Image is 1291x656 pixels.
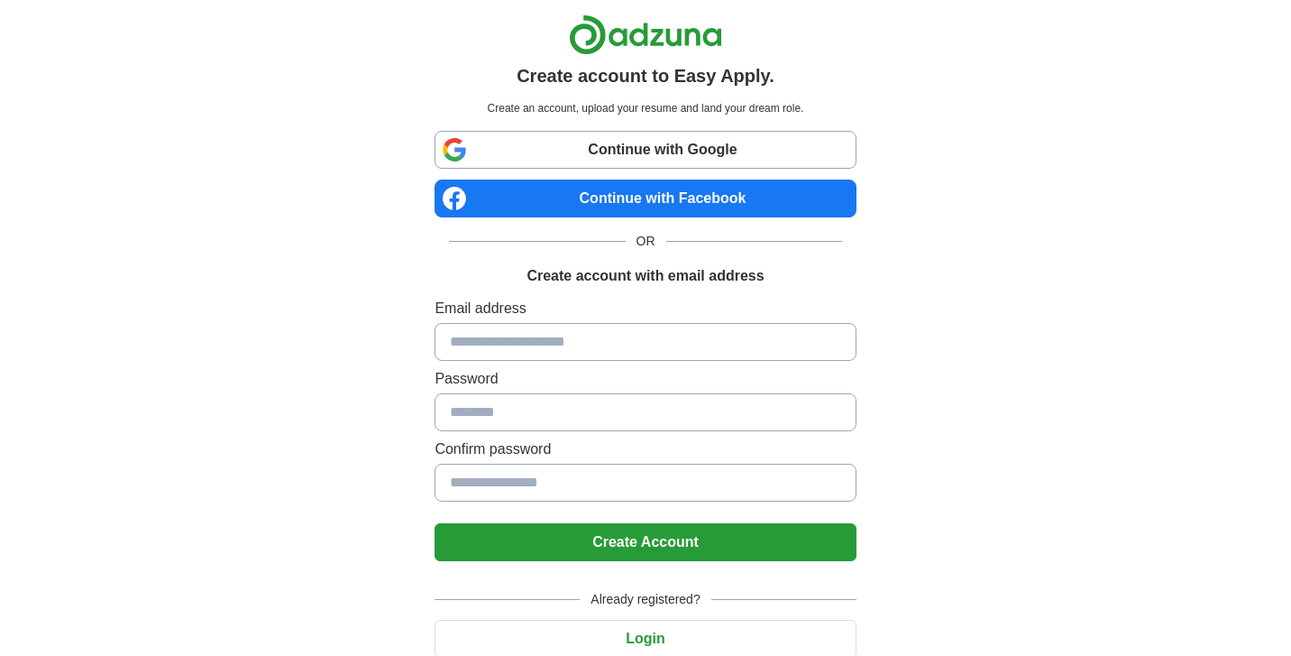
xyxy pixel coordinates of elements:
label: Password [435,368,856,390]
span: Already registered? [580,590,710,609]
a: Login [435,631,856,646]
img: Adzuna logo [569,14,722,55]
span: OR [626,232,666,251]
label: Confirm password [435,439,856,460]
p: Create an account, upload your resume and land your dream role. [438,100,852,116]
a: Continue with Facebook [435,180,856,217]
a: Continue with Google [435,131,856,169]
h1: Create account to Easy Apply. [517,62,774,89]
label: Email address [435,298,856,319]
button: Create Account [435,523,856,561]
h1: Create account with email address [526,265,764,287]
